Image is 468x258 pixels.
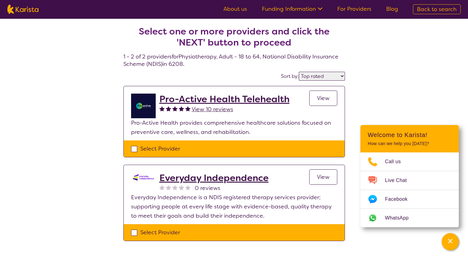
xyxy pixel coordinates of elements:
a: View [309,91,337,106]
img: fullstar [185,106,190,111]
span: Live Chat [385,176,414,185]
img: ymlb0re46ukcwlkv50cv.png [131,94,156,118]
span: View 10 reviews [192,106,233,113]
a: Back to search [413,4,461,14]
button: Channel Menu [442,233,459,250]
p: Pro-Active Health provides comprehensive healthcare solutions focused on preventive care, wellnes... [131,118,337,137]
a: View 10 reviews [192,105,233,114]
img: nonereviewstar [166,185,171,190]
div: Channel Menu [360,125,459,227]
img: Karista logo [7,5,38,14]
h2: Select one or more providers and click the 'NEXT' button to proceed [131,26,338,48]
h4: 1 - 2 of 2 providers for Physiotherapy , Adult - 18 to 64 , National Disability Insurance Scheme ... [123,11,345,68]
label: Sort by: [281,73,299,79]
img: fullstar [159,106,165,111]
span: 0 reviews [195,183,220,193]
p: Everyday Independence is a NDIS registered therapy services provider; supporting people at every ... [131,193,337,220]
a: View [309,169,337,185]
span: View [317,173,330,181]
p: How can we help you [DATE]? [368,141,451,146]
ul: Choose channel [360,152,459,227]
a: Web link opens in a new tab. [360,209,459,227]
a: Blog [386,5,398,13]
img: nonereviewstar [185,185,190,190]
span: Back to search [417,6,457,13]
h2: Welcome to Karista! [368,131,451,139]
img: nonereviewstar [172,185,178,190]
a: About us [223,5,247,13]
img: nonereviewstar [179,185,184,190]
img: fullstar [179,106,184,111]
span: WhatsApp [385,213,416,223]
a: For Providers [337,5,371,13]
img: kdssqoqrr0tfqzmv8ac0.png [131,172,156,182]
a: Pro-Active Health Telehealth [159,94,290,105]
img: fullstar [172,106,178,111]
a: Everyday Independence [159,172,269,183]
span: Call us [385,157,408,166]
img: nonereviewstar [159,185,165,190]
img: fullstar [166,106,171,111]
span: View [317,95,330,102]
a: Funding Information [262,5,322,13]
span: Facebook [385,195,415,204]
